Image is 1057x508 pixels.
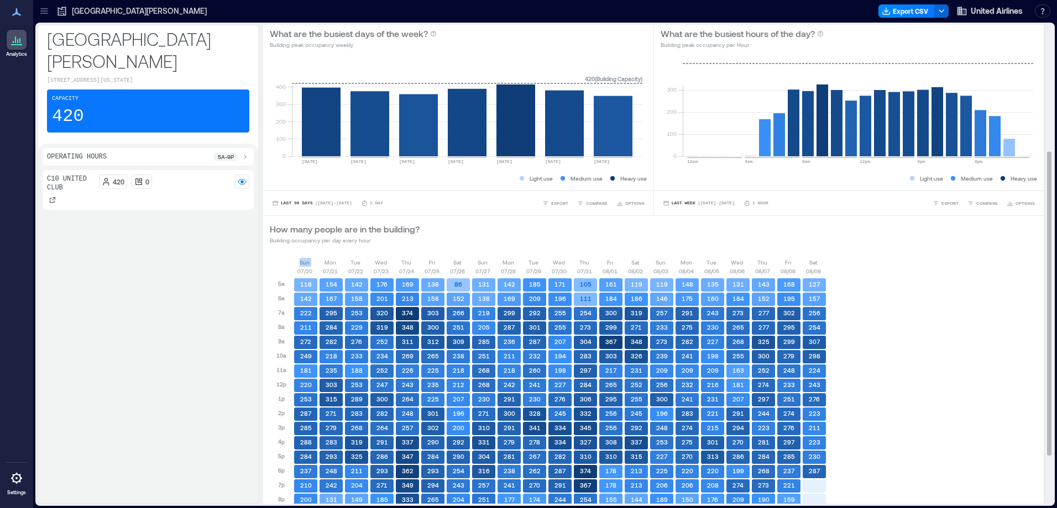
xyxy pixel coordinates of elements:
[270,236,420,245] p: Building occupancy per day every hour
[47,76,249,85] p: [STREET_ADDRESS][US_STATE]
[580,324,591,331] text: 273
[732,324,744,331] text: 265
[402,395,414,403] text: 264
[399,267,414,276] p: 07/24
[326,295,337,302] text: 167
[300,367,312,374] text: 181
[402,281,414,288] text: 169
[300,281,312,288] text: 118
[278,394,285,403] p: 1p
[453,367,464,374] text: 218
[975,159,983,164] text: 8pm
[276,100,286,107] tspan: 300
[504,395,515,403] text: 291
[575,198,610,209] button: COMPARE
[429,258,435,267] p: Fri
[530,174,553,183] p: Light use
[1004,198,1037,209] button: OPTIONS
[783,309,795,316] text: 302
[453,258,461,267] p: Sat
[503,258,514,267] p: Mon
[496,159,512,164] text: [DATE]
[554,324,566,331] text: 255
[504,295,515,302] text: 169
[427,295,439,302] text: 158
[605,295,617,302] text: 184
[427,309,439,316] text: 303
[661,27,815,40] p: What are the busiest hours of the day?
[656,258,666,267] p: Sun
[679,267,694,276] p: 08/04
[376,281,388,288] text: 176
[631,295,642,302] text: 186
[326,395,337,403] text: 315
[529,295,541,302] text: 209
[453,338,464,345] text: 309
[300,381,312,388] text: 220
[351,309,363,316] text: 253
[661,198,737,209] button: Last Week |[DATE]-[DATE]
[682,367,693,374] text: 209
[961,174,993,183] p: Medium use
[758,309,770,316] text: 277
[605,395,617,403] text: 295
[278,322,285,331] p: 8a
[326,352,337,359] text: 218
[732,381,744,388] text: 181
[704,267,719,276] p: 08/05
[971,6,1023,17] span: United Airlines
[707,281,719,288] text: 135
[783,295,795,302] text: 195
[579,258,589,267] p: Thu
[603,267,618,276] p: 08/01
[351,295,363,302] text: 158
[783,352,794,359] text: 279
[953,2,1026,20] button: United Airlines
[427,324,439,331] text: 300
[586,200,608,207] span: COMPARE
[707,295,719,302] text: 160
[732,281,744,288] text: 131
[758,281,770,288] text: 143
[478,309,490,316] text: 219
[529,281,541,288] text: 185
[300,309,312,316] text: 222
[653,267,668,276] p: 08/03
[656,309,668,316] text: 257
[375,258,387,267] p: Wed
[758,295,770,302] text: 152
[631,309,642,316] text: 319
[399,159,415,164] text: [DATE]
[605,309,617,316] text: 300
[809,324,820,331] text: 254
[540,198,571,209] button: EXPORT
[580,338,592,345] text: 304
[529,309,541,316] text: 292
[707,381,719,388] text: 216
[276,380,286,389] p: 12p
[478,381,490,388] text: 268
[448,159,464,164] text: [DATE]
[475,267,490,276] p: 07/27
[529,395,541,403] text: 230
[666,86,676,93] tspan: 300
[755,267,770,276] p: 08/07
[577,267,592,276] p: 07/31
[52,94,79,103] p: Capacity
[453,309,464,316] text: 266
[276,118,286,125] tspan: 200
[809,281,820,288] text: 127
[276,351,286,360] p: 10a
[323,267,338,276] p: 07/21
[478,352,490,359] text: 251
[526,267,541,276] p: 07/29
[554,381,566,388] text: 227
[325,258,336,267] p: Mon
[758,352,770,359] text: 300
[529,381,541,388] text: 241
[605,352,617,359] text: 303
[732,309,744,316] text: 273
[554,281,566,288] text: 171
[278,294,285,303] p: 6a
[707,258,716,267] p: Tue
